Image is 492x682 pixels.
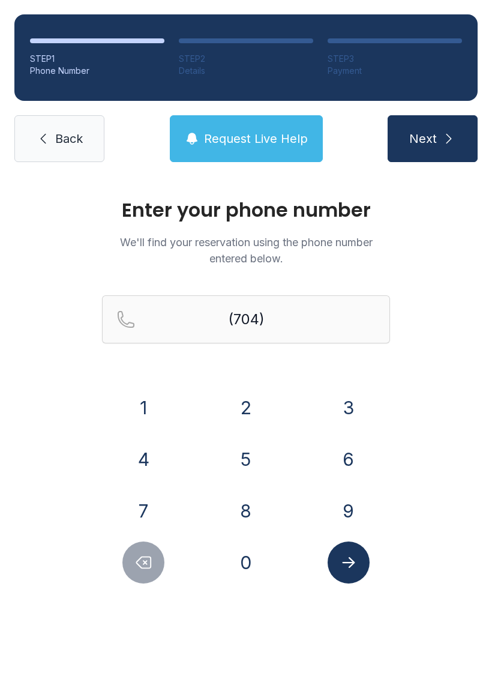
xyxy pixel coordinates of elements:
button: 2 [225,387,267,429]
div: STEP 3 [328,53,462,65]
p: We'll find your reservation using the phone number entered below. [102,234,390,267]
button: 3 [328,387,370,429]
div: STEP 1 [30,53,164,65]
button: 0 [225,542,267,584]
button: 1 [122,387,164,429]
button: Submit lookup form [328,542,370,584]
button: 5 [225,438,267,480]
span: Next [409,130,437,147]
div: Details [179,65,313,77]
button: 4 [122,438,164,480]
h1: Enter your phone number [102,201,390,220]
div: Payment [328,65,462,77]
div: STEP 2 [179,53,313,65]
button: 7 [122,490,164,532]
button: 6 [328,438,370,480]
input: Reservation phone number [102,295,390,343]
span: Request Live Help [204,130,308,147]
button: 9 [328,490,370,532]
div: Phone Number [30,65,164,77]
span: Back [55,130,83,147]
button: Delete number [122,542,164,584]
button: 8 [225,490,267,532]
